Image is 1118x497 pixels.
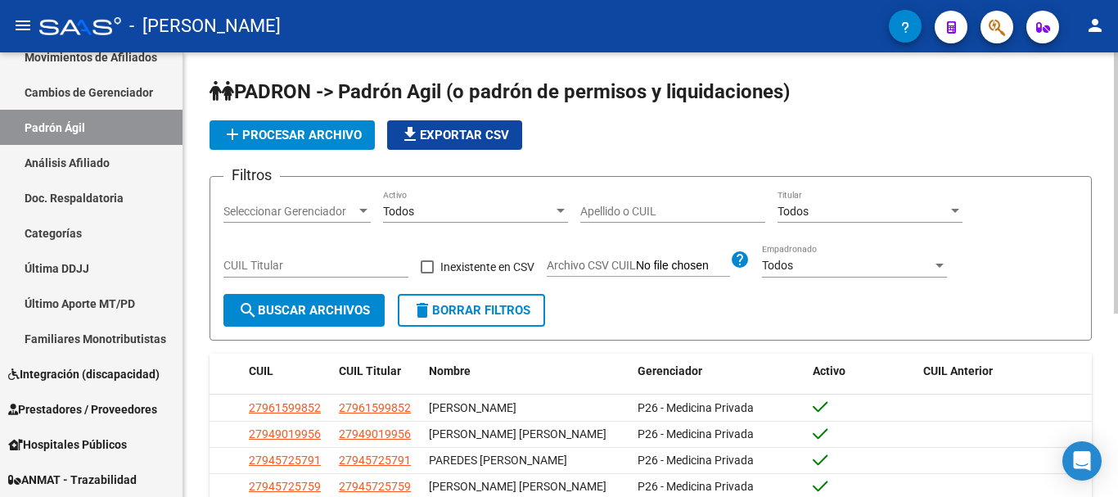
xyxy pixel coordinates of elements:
[249,480,321,493] span: 27945725759
[806,354,917,389] datatable-header-cell: Activo
[238,300,258,320] mat-icon: search
[8,400,157,418] span: Prestadores / Proveedores
[400,124,420,144] mat-icon: file_download
[400,128,509,142] span: Exportar CSV
[429,480,606,493] span: [PERSON_NAME] [PERSON_NAME]
[422,354,631,389] datatable-header-cell: Nombre
[8,436,127,454] span: Hospitales Públicos
[1085,16,1105,35] mat-icon: person
[412,303,530,318] span: Borrar Filtros
[429,427,606,441] span: [PERSON_NAME] [PERSON_NAME]
[332,354,422,389] datatable-header-cell: CUIL Titular
[339,454,411,467] span: 27945725791
[249,401,321,414] span: 27961599852
[223,124,242,144] mat-icon: add
[547,259,636,272] span: Archivo CSV CUIL
[762,259,793,272] span: Todos
[387,120,522,150] button: Exportar CSV
[638,480,754,493] span: P26 - Medicina Privada
[638,427,754,441] span: P26 - Medicina Privada
[917,354,1093,389] datatable-header-cell: CUIL Anterior
[638,364,702,377] span: Gerenciador
[223,294,385,327] button: Buscar Archivos
[778,205,809,218] span: Todos
[429,364,471,377] span: Nombre
[242,354,332,389] datatable-header-cell: CUIL
[383,205,414,218] span: Todos
[638,454,754,467] span: P26 - Medicina Privada
[429,401,516,414] span: [PERSON_NAME]
[8,365,160,383] span: Integración (discapacidad)
[249,454,321,467] span: 27945725791
[210,120,375,150] button: Procesar archivo
[429,454,567,467] span: PAREDES [PERSON_NAME]
[223,205,356,219] span: Seleccionar Gerenciador
[249,364,273,377] span: CUIL
[223,128,362,142] span: Procesar archivo
[813,364,845,377] span: Activo
[636,259,730,273] input: Archivo CSV CUIL
[339,401,411,414] span: 27961599852
[339,480,411,493] span: 27945725759
[8,471,137,489] span: ANMAT - Trazabilidad
[412,300,432,320] mat-icon: delete
[339,427,411,441] span: 27949019956
[631,354,807,389] datatable-header-cell: Gerenciador
[440,257,534,277] span: Inexistente en CSV
[13,16,33,35] mat-icon: menu
[238,303,370,318] span: Buscar Archivos
[249,427,321,441] span: 27949019956
[923,364,993,377] span: CUIL Anterior
[339,364,401,377] span: CUIL Titular
[398,294,545,327] button: Borrar Filtros
[1062,441,1102,481] div: Open Intercom Messenger
[210,80,790,103] span: PADRON -> Padrón Agil (o padrón de permisos y liquidaciones)
[638,401,754,414] span: P26 - Medicina Privada
[223,164,280,187] h3: Filtros
[730,250,750,269] mat-icon: help
[129,8,281,44] span: - [PERSON_NAME]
